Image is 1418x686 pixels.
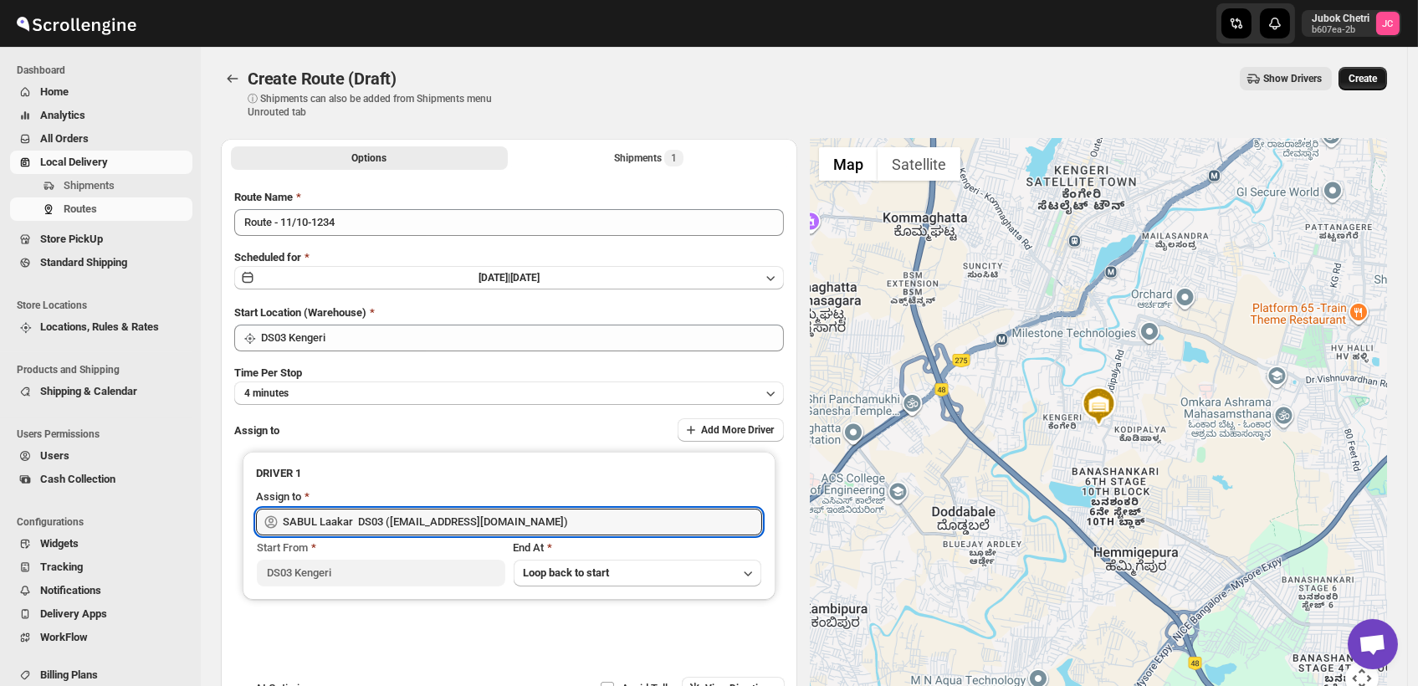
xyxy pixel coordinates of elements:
button: Widgets [10,532,192,555]
button: Show satellite imagery [878,147,960,181]
button: Analytics [10,104,192,127]
span: Home [40,85,69,98]
text: JC [1383,18,1394,29]
button: Loop back to start [514,560,761,586]
button: Create [1339,67,1387,90]
button: [DATE]|[DATE] [234,266,784,289]
button: All Orders [10,127,192,151]
span: Delivery Apps [40,607,107,620]
span: Scheduled for [234,251,301,264]
div: All Route Options [221,176,797,677]
span: Routes [64,202,97,215]
span: [DATE] [510,272,540,284]
button: 4 minutes [234,381,784,405]
button: Home [10,80,192,104]
span: Notifications [40,584,101,596]
span: 1 [671,151,677,165]
p: ⓘ Shipments can also be added from Shipments menu Unrouted tab [248,92,511,119]
span: Create [1349,72,1377,85]
span: Billing Plans [40,668,98,681]
span: Loop back to start [524,566,610,579]
span: Jubok Chetri [1376,12,1400,35]
button: Notifications [10,579,192,602]
p: b607ea-2b [1312,25,1369,35]
span: Options [351,151,386,165]
span: Analytics [40,109,85,121]
span: Widgets [40,537,79,550]
div: End At [514,540,761,556]
h3: DRIVER 1 [256,465,762,482]
button: Shipping & Calendar [10,380,192,403]
input: Eg: Bengaluru Route [234,209,784,236]
button: Show street map [819,147,878,181]
span: Shipments [64,179,115,192]
span: Store Locations [17,299,192,312]
span: Show Drivers [1263,72,1322,85]
img: ScrollEngine [13,3,139,44]
span: [DATE] | [479,272,510,284]
div: Assign to [256,489,301,505]
span: Local Delivery [40,156,108,168]
button: Users [10,444,192,468]
span: Users [40,449,69,462]
button: Locations, Rules & Rates [10,315,192,339]
div: Shipments [614,150,683,166]
input: Search assignee [283,509,762,535]
span: Store PickUp [40,233,103,245]
span: Locations, Rules & Rates [40,320,159,333]
button: Routes [221,67,244,90]
span: 4 minutes [244,387,289,400]
span: Shipping & Calendar [40,385,137,397]
span: Tracking [40,561,83,573]
span: WorkFlow [40,631,88,643]
button: Routes [10,197,192,221]
span: Add More Driver [701,423,774,437]
button: User menu [1302,10,1401,37]
span: Products and Shipping [17,363,192,376]
button: Show Drivers [1240,67,1332,90]
span: Standard Shipping [40,256,127,269]
span: All Orders [40,132,89,145]
span: Route Name [234,191,293,203]
div: Open chat [1348,619,1398,669]
button: Shipments [10,174,192,197]
span: Create Route (Draft) [248,69,397,89]
span: Users Permissions [17,427,192,441]
span: Dashboard [17,64,192,77]
button: Cash Collection [10,468,192,491]
button: Delivery Apps [10,602,192,626]
span: Time Per Stop [234,366,302,379]
span: Configurations [17,515,192,529]
span: Start Location (Warehouse) [234,306,366,319]
button: Add More Driver [678,418,784,442]
button: WorkFlow [10,626,192,649]
button: Selected Shipments [511,146,788,170]
p: Jubok Chetri [1312,12,1369,25]
button: All Route Options [231,146,508,170]
span: Start From [257,541,308,554]
button: Tracking [10,555,192,579]
input: Search location [261,325,784,351]
span: Assign to [234,424,279,437]
span: Cash Collection [40,473,115,485]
